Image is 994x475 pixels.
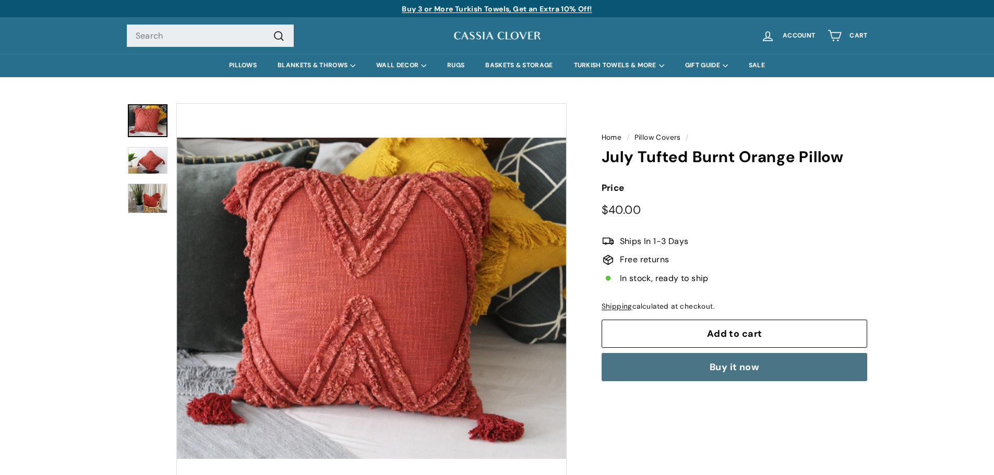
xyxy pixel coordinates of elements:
div: Primary [106,54,889,77]
a: Buy 3 or More Turkish Towels, Get an Extra 10% Off! [402,4,592,14]
summary: BLANKETS & THROWS [267,54,366,77]
a: Account [755,20,821,51]
span: Account [783,32,815,39]
a: Pillow Covers [634,133,681,142]
label: Price [602,181,868,195]
a: Shipping [602,302,632,311]
summary: WALL DECOR [366,54,437,77]
summary: TURKISH TOWELS & MORE [564,54,675,77]
span: $40.00 [602,202,641,217]
a: SALE [738,54,775,77]
img: July Tufted Burnt Orange Pillow [128,184,167,214]
a: RUGS [437,54,475,77]
button: Add to cart [602,320,868,348]
h1: July Tufted Burnt Orange Pillow [602,149,868,166]
nav: breadcrumbs [602,132,868,143]
span: / [624,133,632,142]
span: Cart [849,32,867,39]
a: PILLOWS [219,54,267,77]
span: Ships In 1-3 Days [620,235,689,248]
button: Buy it now [602,353,868,381]
summary: GIFT GUIDE [675,54,738,77]
input: Search [127,25,294,47]
span: Free returns [620,253,669,266]
span: / [683,133,691,142]
a: July Tufted Burnt Orange Pillow [128,184,167,213]
a: July Tufted Burnt Orange Pillow [128,104,167,137]
a: BASKETS & STORAGE [475,54,563,77]
img: July Tufted Burnt Orange Pillow [128,147,167,174]
a: Home [602,133,622,142]
div: calculated at checkout. [602,301,868,312]
span: Add to cart [707,327,762,340]
span: In stock, ready to ship [620,272,709,285]
a: Cart [821,20,873,51]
